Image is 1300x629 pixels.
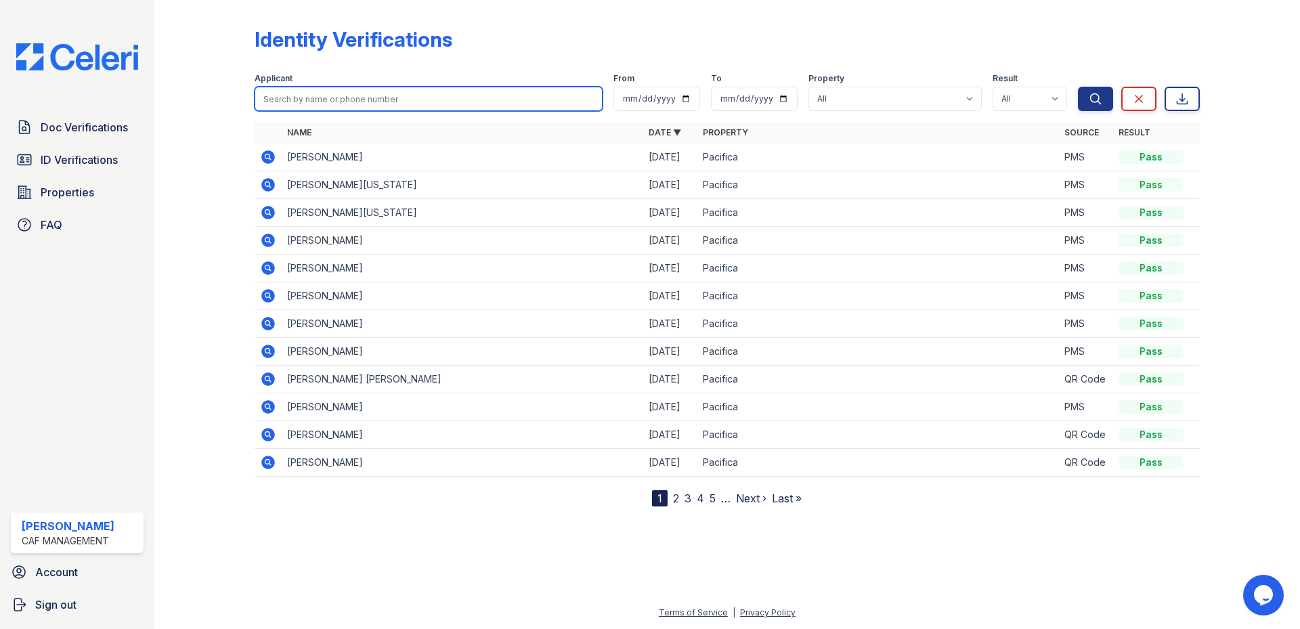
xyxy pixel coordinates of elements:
td: Pacifica [697,338,1059,366]
a: Source [1064,127,1099,137]
td: [DATE] [643,449,697,477]
iframe: chat widget [1243,575,1286,615]
div: Pass [1119,317,1184,330]
div: Pass [1119,400,1184,414]
a: Date ▼ [649,127,681,137]
div: Pass [1119,150,1184,164]
td: Pacifica [697,227,1059,255]
label: Result [993,73,1018,84]
td: [PERSON_NAME] [282,449,643,477]
span: Doc Verifications [41,119,128,135]
a: Property [703,127,748,137]
td: [DATE] [643,338,697,366]
div: Pass [1119,289,1184,303]
a: Properties [11,179,144,206]
a: Doc Verifications [11,114,144,141]
td: PMS [1059,255,1113,282]
a: Sign out [5,591,149,618]
span: ID Verifications [41,152,118,168]
div: Pass [1119,372,1184,386]
td: PMS [1059,171,1113,199]
a: Privacy Policy [740,607,796,617]
a: 4 [697,492,704,505]
td: [PERSON_NAME] [282,338,643,366]
a: FAQ [11,211,144,238]
span: FAQ [41,217,62,233]
a: Last » [772,492,802,505]
a: Terms of Service [659,607,728,617]
a: Name [287,127,311,137]
td: [PERSON_NAME] [282,421,643,449]
input: Search by name or phone number [255,87,603,111]
div: Pass [1119,234,1184,247]
td: [DATE] [643,310,697,338]
span: … [721,490,731,506]
img: CE_Logo_Blue-a8612792a0a2168367f1c8372b55b34899dd931a85d93a1a3d3e32e68fde9ad4.png [5,43,149,70]
td: Pacifica [697,282,1059,310]
td: [PERSON_NAME] [282,255,643,282]
div: Pass [1119,206,1184,219]
td: Pacifica [697,255,1059,282]
td: [DATE] [643,393,697,421]
td: [DATE] [643,199,697,227]
div: Pass [1119,456,1184,469]
td: [PERSON_NAME][US_STATE] [282,199,643,227]
td: PMS [1059,310,1113,338]
td: [PERSON_NAME] [282,282,643,310]
label: From [613,73,634,84]
span: Sign out [35,597,77,613]
div: Pass [1119,178,1184,192]
td: QR Code [1059,421,1113,449]
td: [PERSON_NAME] [282,144,643,171]
td: Pacifica [697,449,1059,477]
td: PMS [1059,144,1113,171]
td: [DATE] [643,421,697,449]
a: 3 [685,492,691,505]
td: Pacifica [697,366,1059,393]
td: [PERSON_NAME] [PERSON_NAME] [282,366,643,393]
td: PMS [1059,199,1113,227]
td: PMS [1059,338,1113,366]
td: [DATE] [643,171,697,199]
a: 5 [710,492,716,505]
td: Pacifica [697,393,1059,421]
td: [DATE] [643,255,697,282]
td: Pacifica [697,171,1059,199]
td: [PERSON_NAME] [282,227,643,255]
div: CAF Management [22,534,114,548]
td: Pacifica [697,144,1059,171]
div: Pass [1119,428,1184,441]
div: | [733,607,735,617]
td: QR Code [1059,366,1113,393]
div: 1 [652,490,668,506]
td: [DATE] [643,366,697,393]
td: [DATE] [643,282,697,310]
td: QR Code [1059,449,1113,477]
a: Result [1119,127,1150,137]
td: Pacifica [697,199,1059,227]
td: [DATE] [643,227,697,255]
a: Account [5,559,149,586]
a: ID Verifications [11,146,144,173]
a: 2 [673,492,679,505]
label: Applicant [255,73,292,84]
div: Pass [1119,261,1184,275]
td: [PERSON_NAME] [282,393,643,421]
a: Next › [736,492,766,505]
td: PMS [1059,227,1113,255]
td: Pacifica [697,421,1059,449]
td: [PERSON_NAME] [282,310,643,338]
td: PMS [1059,393,1113,421]
div: Identity Verifications [255,27,452,51]
label: Property [808,73,844,84]
div: Pass [1119,345,1184,358]
td: PMS [1059,282,1113,310]
span: Account [35,564,78,580]
span: Properties [41,184,94,200]
div: [PERSON_NAME] [22,518,114,534]
td: Pacifica [697,310,1059,338]
td: [DATE] [643,144,697,171]
label: To [711,73,722,84]
td: [PERSON_NAME][US_STATE] [282,171,643,199]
